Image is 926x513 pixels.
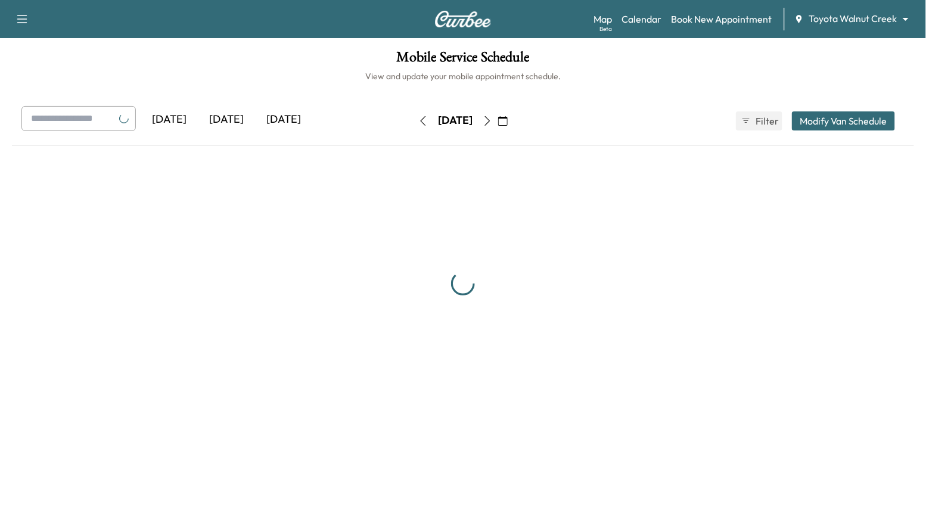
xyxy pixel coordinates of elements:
[736,111,782,130] button: Filter
[434,11,492,27] img: Curbee Logo
[593,12,612,26] a: MapBeta
[255,106,312,133] div: [DATE]
[671,12,772,26] a: Book New Appointment
[792,111,895,130] button: Modify Van Schedule
[599,24,612,33] div: Beta
[756,114,777,128] span: Filter
[141,106,198,133] div: [DATE]
[198,106,255,133] div: [DATE]
[12,50,914,70] h1: Mobile Service Schedule
[12,70,914,82] h6: View and update your mobile appointment schedule.
[809,12,897,26] span: Toyota Walnut Creek
[622,12,661,26] a: Calendar
[438,113,473,128] div: [DATE]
